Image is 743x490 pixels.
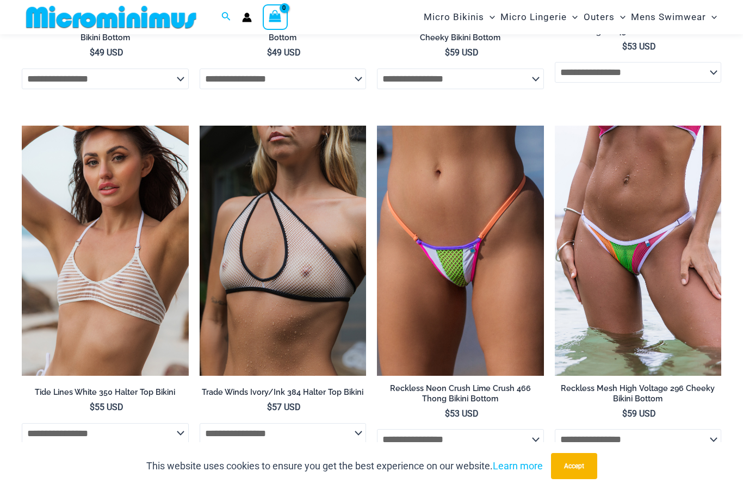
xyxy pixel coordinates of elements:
[90,402,123,412] bdi: 55 USD
[622,41,656,52] bdi: 53 USD
[221,10,231,24] a: Search icon link
[22,387,189,398] h2: Tide Lines White 350 Halter Top Bikini
[200,126,367,376] a: Trade Winds IvoryInk 384 Top 01Trade Winds IvoryInk 384 Top 469 Thong 03Trade Winds IvoryInk 384 ...
[200,23,367,47] a: Wild Card Neon Bliss 449 Thong Bikini Bottom
[631,3,706,31] span: Mens Swimwear
[22,5,201,29] img: MM SHOP LOGO FLAT
[555,126,722,376] a: Reckless Mesh High Voltage 296 Cheeky 01Reckless Mesh High Voltage 3480 Crop Top 296 Cheeky 04Rec...
[622,41,627,52] span: $
[424,3,484,31] span: Micro Bikinis
[22,126,189,376] img: Tide Lines White 350 Halter Top 01
[484,3,495,31] span: Menu Toggle
[22,387,189,401] a: Tide Lines White 350 Halter Top Bikini
[267,402,301,412] bdi: 57 USD
[445,408,450,419] span: $
[567,3,578,31] span: Menu Toggle
[498,3,580,31] a: Micro LingerieMenu ToggleMenu Toggle
[706,3,717,31] span: Menu Toggle
[22,126,189,376] a: Tide Lines White 350 Halter Top 01Tide Lines White 350 Halter Top 480 MicroTide Lines White 350 H...
[267,47,301,58] bdi: 49 USD
[377,126,544,376] img: Reckless Neon Crush Lime Crush 466 Thong
[622,408,627,419] span: $
[200,387,367,401] a: Trade Winds Ivory/Ink 384 Halter Top Bikini
[445,47,450,58] span: $
[493,460,543,472] a: Learn more
[90,47,95,58] span: $
[377,23,544,47] a: Reckless Neon Crush Lime Crush 296 Cheeky Bikini Bottom
[445,408,479,419] bdi: 53 USD
[628,3,720,31] a: Mens SwimwearMenu ToggleMenu Toggle
[551,453,597,479] button: Accept
[200,387,367,398] h2: Trade Winds Ivory/Ink 384 Halter Top Bikini
[555,126,722,376] img: Reckless Mesh High Voltage 296 Cheeky 01
[555,383,722,408] a: Reckless Mesh High Voltage 296 Cheeky Bikini Bottom
[22,23,189,47] a: Bubble Mesh Highlight Blue 469 Thong Bikini Bottom
[615,3,626,31] span: Menu Toggle
[622,408,656,419] bdi: 59 USD
[500,3,567,31] span: Micro Lingerie
[419,2,721,33] nav: Site Navigation
[445,47,479,58] bdi: 59 USD
[90,47,123,58] bdi: 49 USD
[555,383,722,404] h2: Reckless Mesh High Voltage 296 Cheeky Bikini Bottom
[377,126,544,376] a: Reckless Neon Crush Lime Crush 466 ThongReckless Neon Crush Lime Crush 466 Thong 01Reckless Neon ...
[146,458,543,474] p: This website uses cookies to ensure you get the best experience on our website.
[584,3,615,31] span: Outers
[90,402,95,412] span: $
[377,383,544,404] h2: Reckless Neon Crush Lime Crush 466 Thong Bikini Bottom
[267,47,272,58] span: $
[242,13,252,22] a: Account icon link
[263,4,288,29] a: View Shopping Cart, empty
[581,3,628,31] a: OutersMenu ToggleMenu Toggle
[377,383,544,408] a: Reckless Neon Crush Lime Crush 466 Thong Bikini Bottom
[267,402,272,412] span: $
[421,3,498,31] a: Micro BikinisMenu ToggleMenu Toggle
[200,126,367,376] img: Trade Winds IvoryInk 384 Top 01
